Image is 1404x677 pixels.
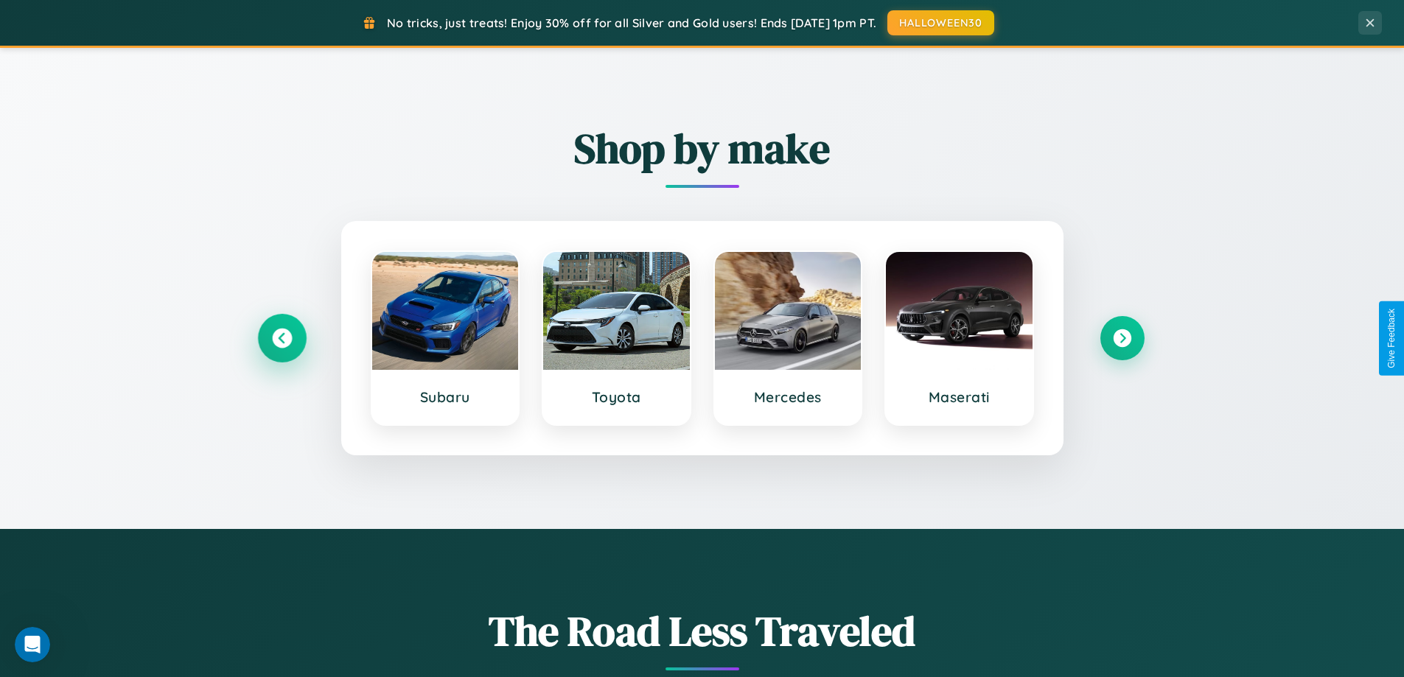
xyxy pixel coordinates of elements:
[260,603,1145,659] h1: The Road Less Traveled
[387,388,504,406] h3: Subaru
[730,388,847,406] h3: Mercedes
[1386,309,1397,368] div: Give Feedback
[901,388,1018,406] h3: Maserati
[260,120,1145,177] h2: Shop by make
[387,15,876,30] span: No tricks, just treats! Enjoy 30% off for all Silver and Gold users! Ends [DATE] 1pm PT.
[558,388,675,406] h3: Toyota
[15,627,50,662] iframe: Intercom live chat
[887,10,994,35] button: HALLOWEEN30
